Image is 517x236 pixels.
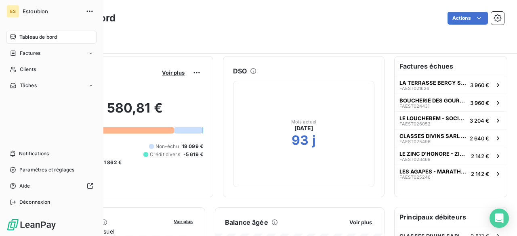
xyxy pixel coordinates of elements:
[19,166,74,173] span: Paramètres et réglages
[399,104,429,109] span: FAEST024431
[46,227,168,236] span: Chiffre d'affaires mensuel
[399,133,467,139] span: CLASSES DIVINS SARL - [PERSON_NAME] & [PERSON_NAME]
[19,150,49,157] span: Notifications
[294,124,313,132] span: [DATE]
[20,66,36,73] span: Clients
[182,143,203,150] span: 19 099 €
[399,139,431,144] span: FAEST025496
[312,132,316,148] h2: j
[183,151,203,158] span: -5 619 €
[20,50,40,57] span: Factures
[292,132,309,148] h2: 93
[399,150,468,157] span: LE ZINC D'HONORE - ZINC CPGM SARL
[395,76,507,94] button: LA TERRASSE BERCY SARLFAEST0216263 960 €
[395,111,507,129] button: LE LOUCHEBEM - SOCIETE E B SASFAEST0260523 204 €
[395,165,507,182] button: LES AGAPES - MARATHON MAN SARLFAEST0252462 142 €
[471,153,489,159] span: 2 142 €
[19,198,50,206] span: Déconnexion
[162,69,185,76] span: Voir plus
[395,207,507,227] h6: Principaux débiteurs
[160,69,187,76] button: Voir plus
[470,117,489,124] span: 3 204 €
[470,100,489,106] span: 3 960 €
[20,82,37,89] span: Tâches
[291,119,317,124] span: Mois actuel
[399,121,431,126] span: FAEST026052
[395,147,507,165] button: LE ZINC D'HONORE - ZINC CPGM SARLFAEST0234692 142 €
[395,129,507,147] button: CLASSES DIVINS SARL - [PERSON_NAME] & [PERSON_NAME]FAEST0254962 640 €
[399,157,431,162] span: FAEST023469
[46,100,203,124] h2: 90 580,81 €
[470,135,489,142] span: 2 640 €
[448,12,488,25] button: Actions
[399,168,468,175] span: LES AGAPES - MARATHON MAN SARL
[395,56,507,76] h6: Factures échues
[399,175,431,180] span: FAEST025246
[6,5,19,18] div: ES
[171,217,195,225] button: Voir plus
[349,219,372,226] span: Voir plus
[23,8,81,15] span: Estoublon
[6,218,57,231] img: Logo LeanPay
[399,97,467,104] span: BOUCHERIE DES GOURMETS SAS
[19,33,57,41] span: Tableau de bord
[470,82,489,88] span: 3 960 €
[6,180,97,192] a: Aide
[233,66,247,76] h6: DSO
[19,182,30,190] span: Aide
[174,219,193,224] span: Voir plus
[399,115,467,121] span: LE LOUCHEBEM - SOCIETE E B SAS
[490,209,509,228] div: Open Intercom Messenger
[101,159,122,166] span: -1 862 €
[399,86,429,91] span: FAEST021626
[225,217,268,227] h6: Balance âgée
[156,143,179,150] span: Non-échu
[471,171,489,177] span: 2 142 €
[347,219,374,226] button: Voir plus
[150,151,180,158] span: Crédit divers
[395,94,507,111] button: BOUCHERIE DES GOURMETS SASFAEST0244313 960 €
[399,79,467,86] span: LA TERRASSE BERCY SARL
